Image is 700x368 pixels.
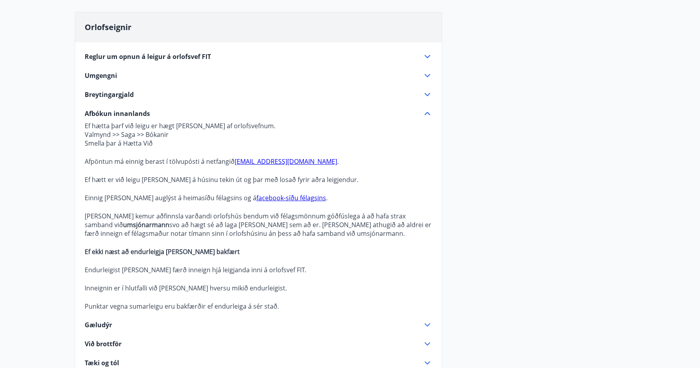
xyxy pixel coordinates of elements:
strong: umsjónarmann [123,220,169,229]
p: Ef hætta þarf við leigu er hægt [PERSON_NAME] af orlofsvefnum. [85,121,432,130]
a: [EMAIL_ADDRESS][DOMAIN_NAME] [235,157,337,166]
div: Breytingargjald [85,90,432,99]
p: Einnig [PERSON_NAME] auglýst á heimasíðu félagsins og á . [85,193,432,202]
div: Afbókun innanlands [85,109,432,118]
span: Gæludýr [85,321,112,329]
p: [PERSON_NAME] kemur aðfinnsla varðandi orlofshús bendum við félagsmönnum góðfúslega á að hafa str... [85,212,432,238]
div: Umgengni [85,71,432,80]
a: facebook-síðu félagsins [256,193,326,202]
div: Við brottför [85,339,432,349]
strong: Ef ekki næst að endurleigja [PERSON_NAME] bakfært [85,247,240,256]
span: Umgengni [85,71,117,80]
p: Smella þar á Hætta Við [85,139,432,148]
span: Orlofseignir [85,22,131,32]
p: Punktar vegna sumarleigu eru bakfærðir ef endurleiga á sér stað. [85,302,432,311]
span: Reglur um opnun á leigur á orlofsvef FIT [85,52,211,61]
p: Valmynd >> Saga >> Bókanir [85,130,432,139]
p: Inneignin er í hlutfalli við [PERSON_NAME] hversu mikið endurleigist. [85,284,432,292]
div: Afbókun innanlands [85,118,432,311]
span: Tæki og tól [85,359,119,367]
div: Gæludýr [85,320,432,330]
span: Breytingargjald [85,90,134,99]
div: Tæki og tól [85,358,432,368]
span: Afbókun innanlands [85,109,150,118]
p: Afpöntun má einnig berast í tölvupósti á netfangið . [85,157,432,166]
p: Endurleigist [PERSON_NAME] færð inneign hjá leigjanda inni á orlofsvef FIT. [85,266,432,274]
p: Ef hætt er við leigu [PERSON_NAME] á húsinu tekin út og þar með losað fyrir aðra leigjendur. [85,175,432,184]
span: Við brottför [85,340,121,348]
div: Reglur um opnun á leigur á orlofsvef FIT [85,52,432,61]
